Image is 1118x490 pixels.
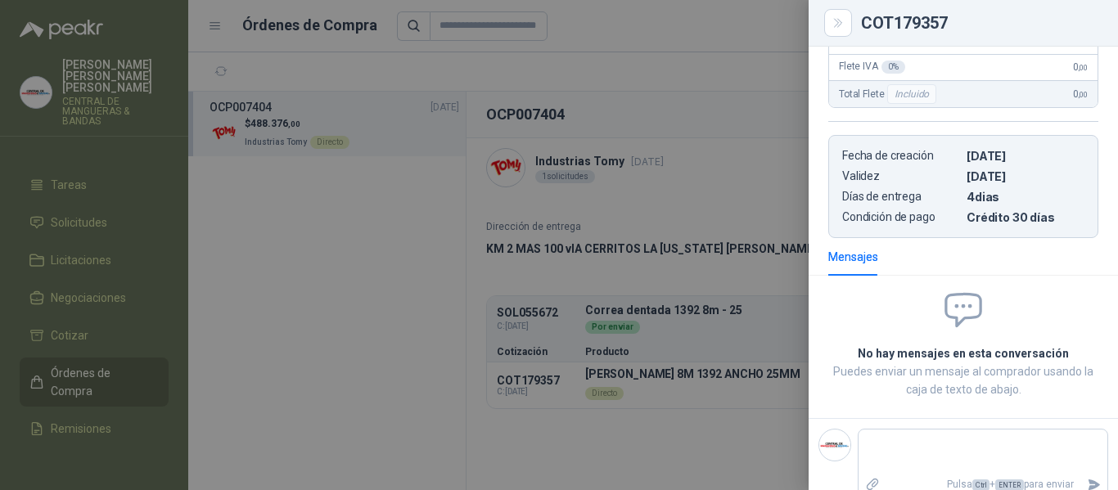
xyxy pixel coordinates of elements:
p: [DATE] [967,169,1084,183]
p: Validez [842,169,960,183]
div: Incluido [887,84,936,104]
p: [DATE] [967,149,1084,163]
p: Condición de pago [842,210,960,224]
div: COT179357 [861,15,1098,31]
img: Company Logo [819,429,850,461]
button: Close [828,13,848,33]
span: ,00 [1078,63,1088,72]
p: Fecha de creación [842,149,960,163]
span: Total Flete [839,84,940,104]
span: 0 [1073,61,1088,73]
p: 4 dias [967,190,1084,204]
span: Flete IVA [839,61,905,74]
p: Crédito 30 días [967,210,1084,224]
div: Mensajes [828,248,878,266]
span: 0 [1073,88,1088,100]
h2: No hay mensajes en esta conversación [828,344,1098,362]
div: 0 % [881,61,905,74]
p: Días de entrega [842,190,960,204]
p: Puedes enviar un mensaje al comprador usando la caja de texto de abajo. [828,362,1098,398]
span: ,00 [1078,90,1088,99]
